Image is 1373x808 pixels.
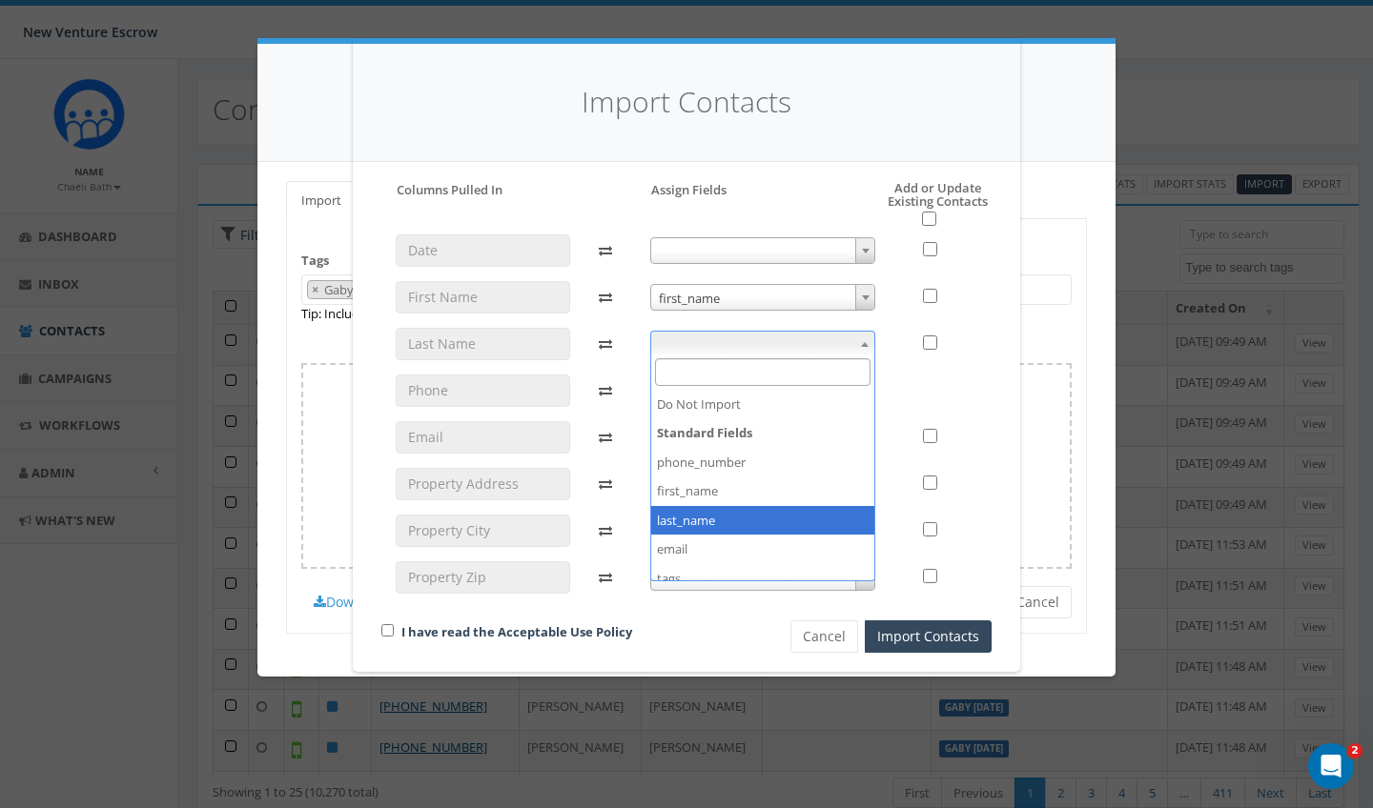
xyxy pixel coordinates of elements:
[651,535,875,564] li: email
[650,284,876,311] span: first_name
[651,448,875,477] li: phone_number
[1347,743,1363,758] span: 2
[396,234,570,267] input: Date
[396,328,570,360] input: Last Name
[651,418,875,448] strong: Standard Fields
[396,281,570,313] input: First Name
[651,390,875,419] li: Do Not Import
[651,285,875,312] span: first_name
[655,358,871,386] input: Search
[396,515,570,547] input: Property City
[651,564,875,594] li: tags
[922,212,936,226] input: Select All
[651,181,727,198] h5: Assign Fields
[845,181,992,227] h5: Add or Update Existing Contacts
[401,623,632,640] a: I have read the Acceptable Use Policy
[865,620,992,653] button: Import Contacts
[651,418,875,593] li: Standard Fields
[396,561,570,594] input: Property Zip
[1308,743,1354,789] iframe: Intercom live chat
[396,421,570,454] input: Email
[651,476,875,506] li: first_name
[790,620,858,653] button: Cancel
[651,506,875,535] li: last_name
[381,82,992,123] h4: Import Contacts
[396,374,570,407] input: Phone
[397,181,502,198] h5: Columns Pulled In
[396,468,570,500] input: Property Address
